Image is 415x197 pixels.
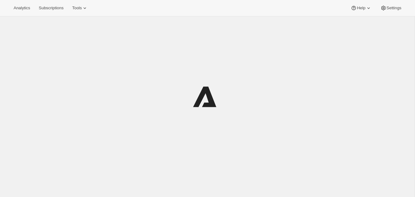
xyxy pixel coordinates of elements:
button: Subscriptions [35,4,67,12]
button: Tools [68,4,92,12]
span: Tools [72,6,82,10]
button: Settings [377,4,405,12]
span: Settings [387,6,401,10]
span: Analytics [14,6,30,10]
button: Help [347,4,375,12]
button: Analytics [10,4,34,12]
span: Subscriptions [39,6,63,10]
span: Help [357,6,365,10]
